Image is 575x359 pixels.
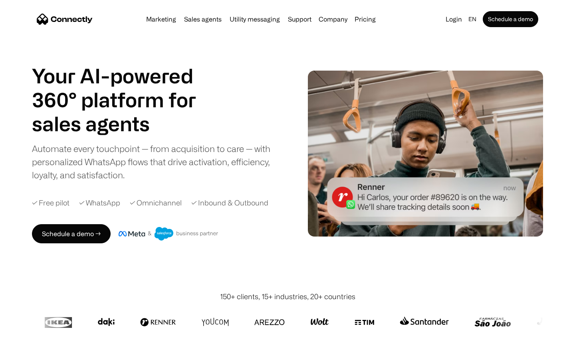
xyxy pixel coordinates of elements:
[220,291,355,302] div: 150+ clients, 15+ industries, 20+ countries
[32,64,216,112] h1: Your AI-powered 360° platform for
[32,197,69,208] div: ✓ Free pilot
[285,16,315,22] a: Support
[319,14,347,25] div: Company
[226,16,283,22] a: Utility messaging
[32,112,216,136] h1: sales agents
[119,227,218,241] img: Meta and Salesforce business partner badge.
[442,14,465,25] a: Login
[181,16,225,22] a: Sales agents
[8,344,48,356] aside: Language selected: English
[32,142,284,181] div: Automate every touchpoint — from acquisition to care — with personalized WhatsApp flows that driv...
[351,16,379,22] a: Pricing
[468,14,476,25] div: en
[79,197,120,208] div: ✓ WhatsApp
[143,16,179,22] a: Marketing
[191,197,268,208] div: ✓ Inbound & Outbound
[16,345,48,356] ul: Language list
[130,197,182,208] div: ✓ Omnichannel
[32,224,111,243] a: Schedule a demo →
[483,11,538,27] a: Schedule a demo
